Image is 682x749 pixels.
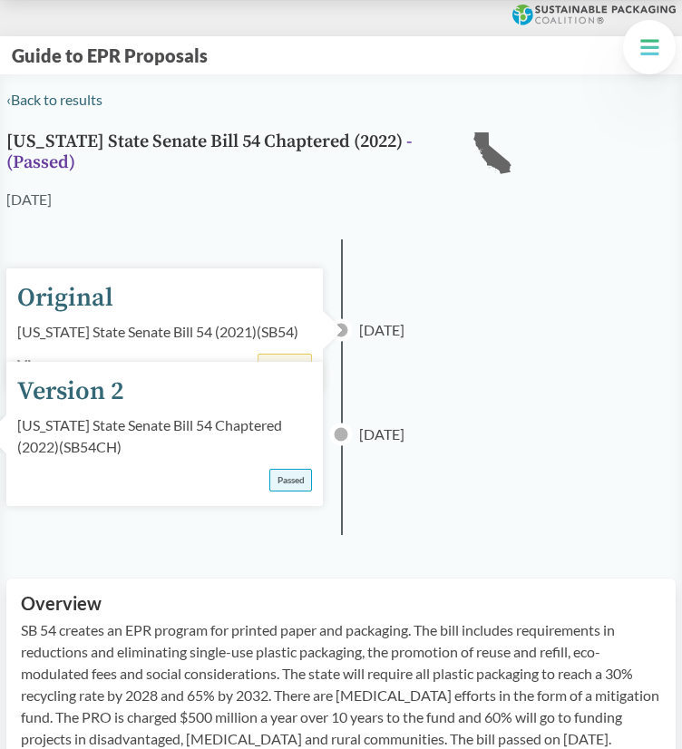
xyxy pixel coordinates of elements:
a: ‹Back to results [6,91,102,108]
div: [US_STATE] State Senate Bill 54 Chaptered (2022) ( SB54CH ) [17,414,312,458]
a: View [17,355,51,373]
span: [DATE] [359,423,404,445]
div: [DATE] [6,189,52,210]
div: [US_STATE] State Senate Bill 54 (2021) ( SB54 ) [17,321,298,343]
button: Guide to EPR Proposals [6,44,213,67]
div: Passed [269,469,312,491]
div: Version 2 [17,373,124,411]
div: Amended [258,354,312,376]
span: [DATE] [359,319,404,341]
span: - ( Passed ) [6,131,413,174]
h1: [US_STATE] State Senate Bill 54 Chaptered (2022) [6,132,442,189]
div: Original [17,279,113,317]
h2: Overview [21,593,661,614]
